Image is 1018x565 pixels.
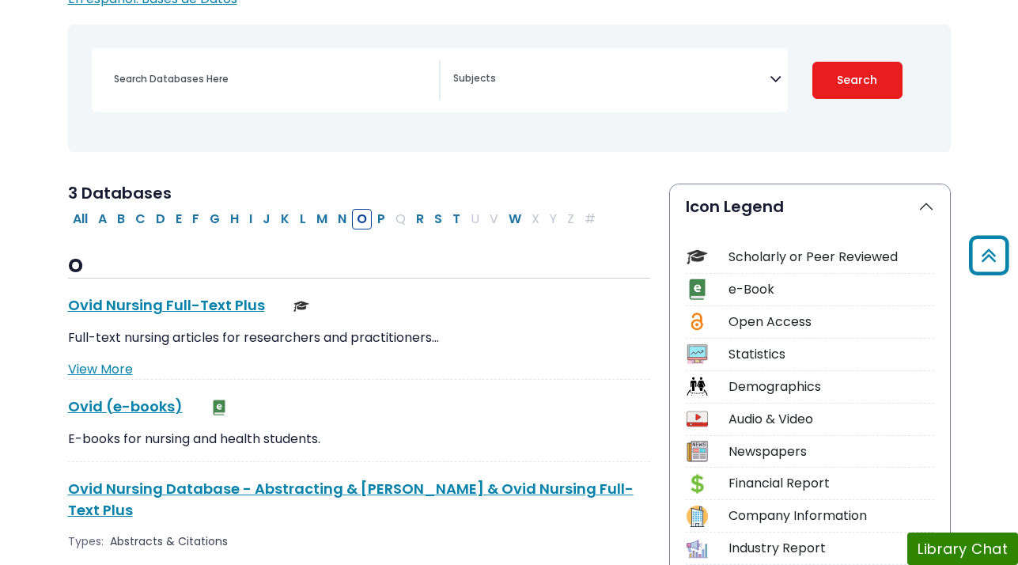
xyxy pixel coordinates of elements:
[728,313,934,332] div: Open Access
[293,298,309,314] img: Scholarly or Peer Reviewed
[907,533,1018,565] button: Library Chat
[295,209,311,229] button: Filter Results L
[68,25,951,152] nav: Search filters
[151,209,170,229] button: Filter Results D
[68,209,93,229] button: All
[68,328,650,347] p: Full-text nursing articles for researchers and practitioners…
[687,311,707,332] img: Icon Open Access
[68,430,650,449] p: E-books for nursing and health students.
[352,209,372,229] button: Filter Results O
[205,209,225,229] button: Filter Results G
[68,360,133,378] a: View More
[211,400,227,415] img: e-Book
[812,62,903,99] button: Submit for Search Results
[68,209,602,227] div: Alpha-list to filter by first letter of database name
[258,209,275,229] button: Filter Results J
[687,538,708,559] img: Icon Industry Report
[728,474,934,493] div: Financial Report
[93,209,112,229] button: Filter Results A
[68,479,634,520] a: Ovid Nursing Database - Abstracting & [PERSON_NAME] & Ovid Nursing Full-Text Plus
[670,184,950,229] button: Icon Legend
[687,441,708,462] img: Icon Newspapers
[312,209,332,229] button: Filter Results M
[276,209,294,229] button: Filter Results K
[68,255,650,279] h3: O
[687,408,708,430] img: Icon Audio & Video
[963,243,1014,269] a: Back to Top
[68,295,265,315] a: Ovid Nursing Full-Text Plus
[453,74,770,86] textarea: Search
[728,280,934,299] div: e-Book
[411,209,429,229] button: Filter Results R
[728,506,934,525] div: Company Information
[68,182,172,204] span: 3 Databases
[728,345,934,364] div: Statistics
[504,209,526,229] button: Filter Results W
[104,67,439,90] input: Search database by title or keyword
[187,209,204,229] button: Filter Results F
[728,442,934,461] div: Newspapers
[244,209,257,229] button: Filter Results I
[687,506,708,527] img: Icon Company Information
[68,396,183,416] a: Ovid (e-books)
[131,209,150,229] button: Filter Results C
[68,533,104,550] span: Types:
[687,473,708,495] img: Icon Financial Report
[687,376,708,397] img: Icon Demographics
[448,209,465,229] button: Filter Results T
[373,209,390,229] button: Filter Results P
[728,377,934,396] div: Demographics
[333,209,351,229] button: Filter Results N
[687,279,708,300] img: Icon e-Book
[687,343,708,365] img: Icon Statistics
[687,246,708,267] img: Icon Scholarly or Peer Reviewed
[728,539,934,558] div: Industry Report
[110,533,231,550] div: Abstracts & Citations
[728,248,934,267] div: Scholarly or Peer Reviewed
[171,209,187,229] button: Filter Results E
[112,209,130,229] button: Filter Results B
[728,410,934,429] div: Audio & Video
[225,209,244,229] button: Filter Results H
[430,209,447,229] button: Filter Results S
